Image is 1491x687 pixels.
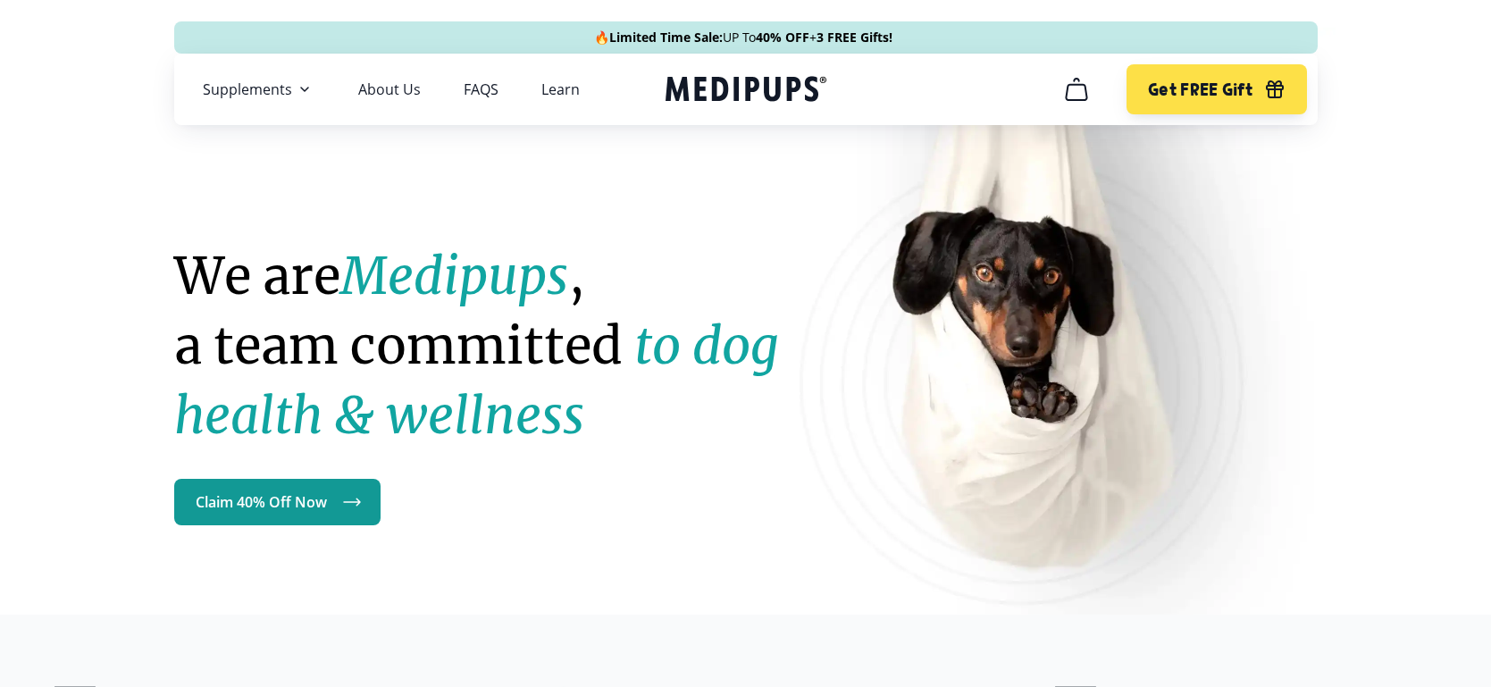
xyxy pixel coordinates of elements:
[464,80,498,98] a: FAQS
[340,245,568,307] strong: Medipups
[1127,64,1306,114] button: Get FREE Gift
[174,241,828,450] h1: We are , a team committed
[666,72,826,109] a: Medipups
[800,28,1336,683] img: Natural dog supplements for joint and coat health
[174,479,381,525] a: Claim 40% Off Now
[203,79,315,100] button: Supplements
[358,80,421,98] a: About Us
[1148,80,1252,100] span: Get FREE Gift
[1055,68,1098,111] button: cart
[203,80,292,98] span: Supplements
[594,29,892,46] span: 🔥 UP To +
[541,80,580,98] a: Learn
